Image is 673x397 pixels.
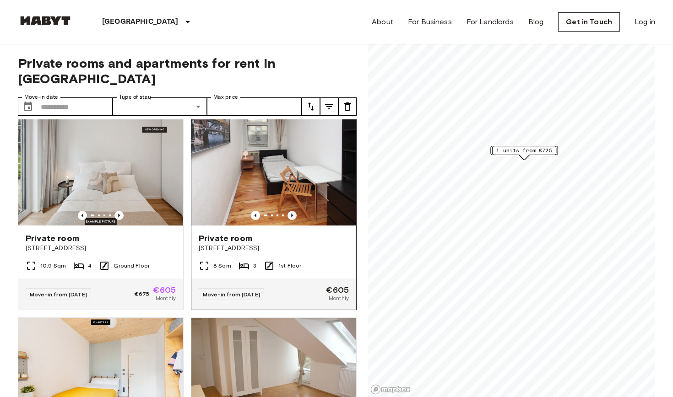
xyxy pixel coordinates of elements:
img: Marketing picture of unit DE-01-262-003-01 [18,116,183,225]
span: 1 units from €725 [496,146,552,155]
div: Map marker [491,146,558,160]
span: Private room [199,233,252,244]
button: Previous image [114,211,124,220]
span: 10.9 Sqm [40,262,66,270]
span: Monthly [156,294,176,302]
label: Type of stay [119,93,151,101]
img: Habyt [18,16,73,25]
span: Private room [26,233,79,244]
p: [GEOGRAPHIC_DATA] [102,16,179,27]
button: tune [302,97,320,116]
a: Get in Touch [558,12,620,32]
span: Move-in from [DATE] [30,291,87,298]
span: 8 Sqm [213,262,231,270]
span: [STREET_ADDRESS] [26,244,176,253]
label: Max price [213,93,238,101]
label: Move-in date [24,93,58,101]
a: Marketing picture of unit DE-01-262-003-01Previous imagePrevious imagePrivate room[STREET_ADDRESS... [18,115,184,310]
span: 1st Floor [278,262,301,270]
a: Mapbox logo [370,384,411,395]
a: Log in [635,16,655,27]
button: Previous image [78,211,87,220]
button: tune [338,97,357,116]
span: 4 [88,262,92,270]
button: Choose date [19,97,37,116]
a: Blog [528,16,544,27]
span: Monthly [329,294,349,302]
img: Marketing picture of unit DE-01-237-01M [191,116,356,225]
a: For Business [408,16,452,27]
span: €605 [153,286,176,294]
a: Marketing picture of unit DE-01-237-01MPrevious imagePrevious imagePrivate room[STREET_ADDRESS]8 ... [191,115,357,310]
span: 3 [253,262,256,270]
span: [STREET_ADDRESS] [199,244,349,253]
span: €675 [135,290,150,298]
span: Private rooms and apartments for rent in [GEOGRAPHIC_DATA] [18,55,357,86]
span: €605 [326,286,349,294]
button: tune [320,97,338,116]
span: Move-in from [DATE] [203,291,260,298]
a: For Landlords [467,16,514,27]
a: About [372,16,393,27]
button: Previous image [288,211,297,220]
span: Ground Floor [114,262,150,270]
div: Map marker [492,146,556,160]
button: Previous image [251,211,260,220]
